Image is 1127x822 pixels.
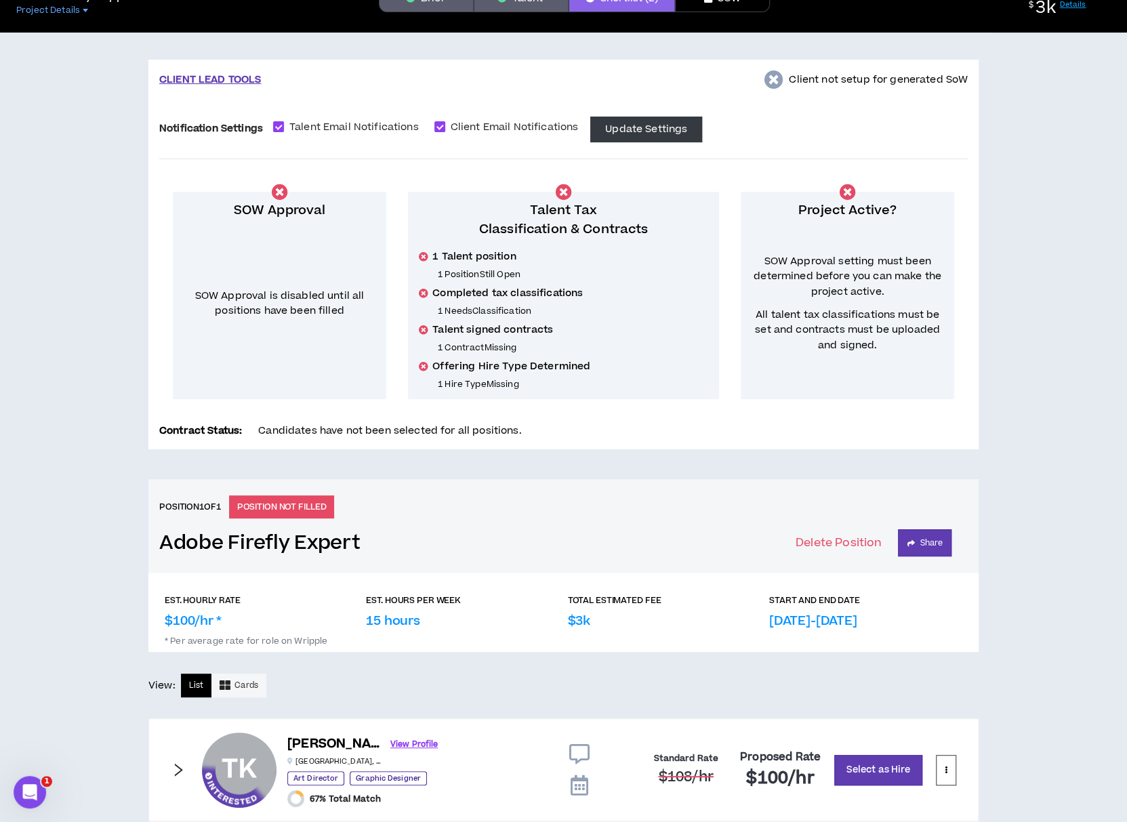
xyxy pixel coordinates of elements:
span: Talent signed contracts [432,323,553,337]
label: Notification Settings [159,117,263,140]
button: Update Settings [590,117,702,142]
span: Offering Hire Type Determined [432,360,590,373]
button: Select as Hire [834,755,922,785]
div: Thomas K. [202,733,276,807]
a: View Profile [390,733,438,756]
p: Art Director [287,771,344,785]
p: 1 Position Still Open [438,269,708,280]
p: 15 hours [366,612,420,630]
p: EST. HOURLY RATE [165,594,241,607]
p: $3k [568,612,590,630]
p: Contract Status: [159,424,242,438]
span: Talent Email Notifications [284,120,424,135]
span: Completed tax classifications [432,287,583,300]
button: Share [898,529,951,556]
span: $100 /hr [746,766,815,790]
span: 1 [41,776,52,787]
iframe: Intercom live chat [14,776,46,808]
span: SOW Approval setting must been determined before you can make the project active. [752,254,943,300]
p: Project Active? [752,201,943,220]
p: [DATE]-[DATE] [769,612,857,630]
span: right [171,762,186,777]
p: Client not setup for generated SoW [789,73,968,87]
span: SOW Approval is disabled until all positions have been filled [195,289,365,318]
p: SOW Approval [184,201,375,220]
span: Client Email Notifications [445,120,584,135]
p: START AND END DATE [769,594,860,607]
p: POSITION NOT FILLED [229,495,335,518]
p: 1 Contract Missing [438,342,708,353]
span: $108 /hr [658,767,713,787]
span: Candidates have not been selected for all positions. [258,424,521,438]
p: Talent Tax Classification & Contracts [419,201,708,239]
p: 1 Hire Type Missing [438,379,708,390]
span: Project Details [16,5,80,16]
h6: [PERSON_NAME] [287,735,382,754]
h4: Proposed Rate [740,751,821,764]
span: 1 Talent position [432,250,516,264]
h6: Position 1 of 1 [159,501,221,513]
button: Cards [211,674,266,697]
p: View: [148,678,176,693]
p: 1 Needs Classification [438,306,708,316]
button: Delete Position [796,529,882,556]
p: [GEOGRAPHIC_DATA] , [GEOGRAPHIC_DATA] [287,756,382,766]
span: Cards [234,679,258,692]
p: Graphic Designer [350,771,427,785]
p: CLIENT LEAD TOOLS [159,73,261,87]
p: * Per average rate for role on Wripple [165,630,962,646]
p: EST. HOURS PER WEEK [366,594,461,607]
a: Adobe Firefly Expert [159,531,360,555]
h4: Standard Rate [653,754,718,764]
span: 67% Total Match [310,794,381,804]
p: $100/hr [165,612,222,630]
span: All talent tax classifications must be set and contracts must be uploaded and signed. [752,308,943,353]
p: TOTAL ESTIMATED FEE [568,594,661,607]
